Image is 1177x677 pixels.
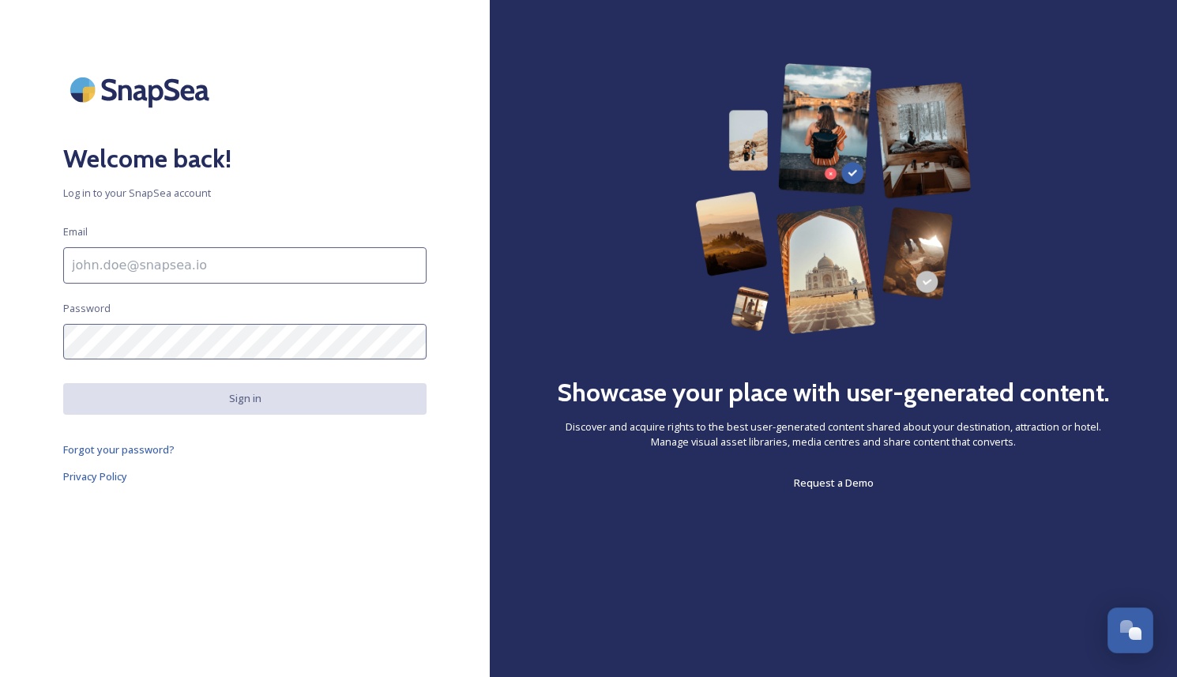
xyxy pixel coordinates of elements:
a: Request a Demo [794,473,874,492]
span: Request a Demo [794,476,874,490]
input: john.doe@snapsea.io [63,247,427,284]
button: Sign in [63,383,427,414]
a: Forgot your password? [63,440,427,459]
span: Password [63,301,111,316]
h2: Welcome back! [63,140,427,178]
img: SnapSea Logo [63,63,221,116]
span: Forgot your password? [63,442,175,457]
span: Discover and acquire rights to the best user-generated content shared about your destination, att... [553,419,1114,449]
img: 63b42ca75bacad526042e722_Group%20154-p-800.png [695,63,972,334]
span: Privacy Policy [63,469,127,483]
button: Open Chat [1107,607,1153,653]
span: Log in to your SnapSea account [63,186,427,201]
a: Privacy Policy [63,467,427,486]
h2: Showcase your place with user-generated content. [557,374,1110,412]
span: Email [63,224,88,239]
